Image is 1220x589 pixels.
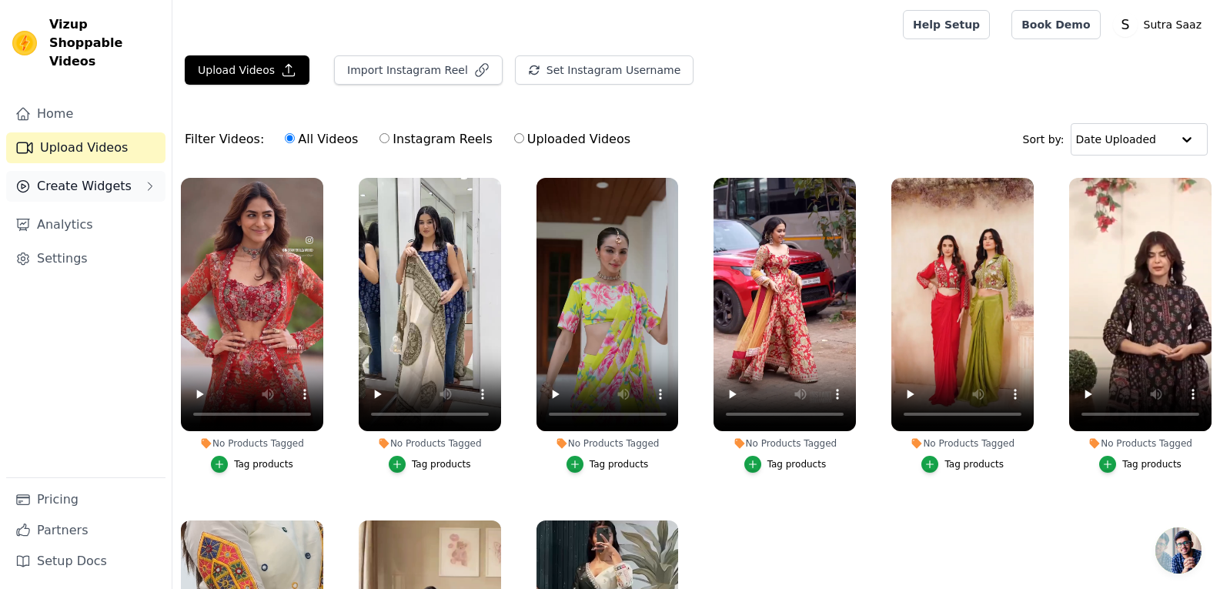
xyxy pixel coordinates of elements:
[1122,458,1182,470] div: Tag products
[6,209,165,240] a: Analytics
[6,484,165,515] a: Pricing
[181,437,323,450] div: No Products Tagged
[1113,11,1208,38] button: S Sutra Saaz
[891,437,1034,450] div: No Products Tagged
[1121,17,1129,32] text: S
[389,456,471,473] button: Tag products
[567,456,649,473] button: Tag products
[903,10,990,39] a: Help Setup
[590,458,649,470] div: Tag products
[185,122,639,157] div: Filter Videos:
[536,437,679,450] div: No Products Tagged
[12,31,37,55] img: Vizup
[6,99,165,129] a: Home
[284,129,359,149] label: All Videos
[412,458,471,470] div: Tag products
[513,129,631,149] label: Uploaded Videos
[211,456,293,473] button: Tag products
[285,133,295,143] input: All Videos
[6,132,165,163] a: Upload Videos
[921,456,1004,473] button: Tag products
[49,15,159,71] span: Vizup Shoppable Videos
[515,55,694,85] button: Set Instagram Username
[767,458,827,470] div: Tag products
[185,55,309,85] button: Upload Videos
[514,133,524,143] input: Uploaded Videos
[744,456,827,473] button: Tag products
[1023,123,1208,156] div: Sort by:
[37,177,132,196] span: Create Widgets
[1099,456,1182,473] button: Tag products
[6,546,165,577] a: Setup Docs
[1069,437,1212,450] div: No Products Tagged
[359,437,501,450] div: No Products Tagged
[334,55,503,85] button: Import Instagram Reel
[6,243,165,274] a: Settings
[714,437,856,450] div: No Products Tagged
[234,458,293,470] div: Tag products
[944,458,1004,470] div: Tag products
[379,129,493,149] label: Instagram Reels
[1138,11,1208,38] p: Sutra Saaz
[6,171,165,202] button: Create Widgets
[6,515,165,546] a: Partners
[1011,10,1100,39] a: Book Demo
[379,133,389,143] input: Instagram Reels
[1155,527,1202,574] div: Open chat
